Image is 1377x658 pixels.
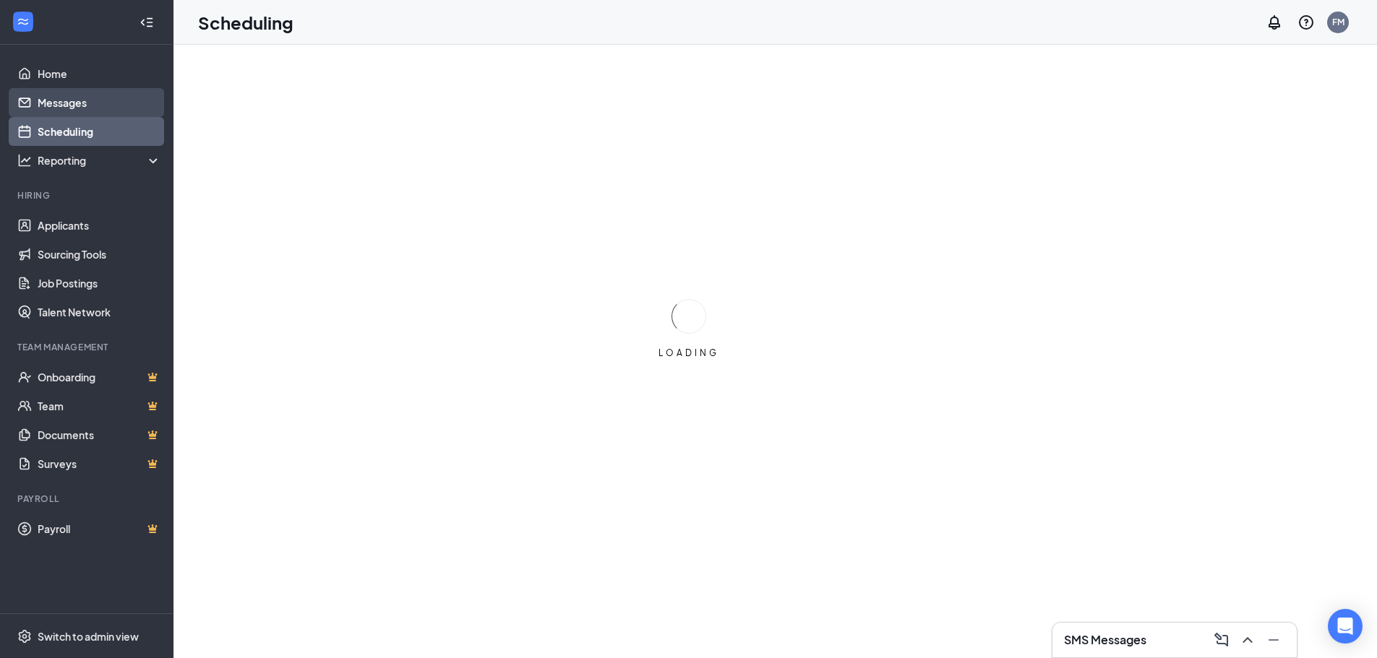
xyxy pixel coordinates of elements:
svg: Analysis [17,153,32,168]
svg: QuestionInfo [1297,14,1315,31]
svg: ChevronUp [1239,631,1256,649]
svg: Collapse [140,15,154,30]
div: Team Management [17,341,158,353]
div: Open Intercom Messenger [1328,609,1363,644]
a: SurveysCrown [38,449,161,478]
div: FM [1332,16,1344,28]
h3: SMS Messages [1064,632,1146,648]
a: OnboardingCrown [38,363,161,391]
a: Talent Network [38,298,161,326]
a: Scheduling [38,117,161,146]
button: ComposeMessage [1210,628,1233,651]
a: Home [38,59,161,88]
a: TeamCrown [38,391,161,420]
div: Switch to admin view [38,629,139,644]
svg: Settings [17,629,32,644]
svg: Minimize [1265,631,1282,649]
a: Applicants [38,211,161,240]
a: DocumentsCrown [38,420,161,449]
button: Minimize [1262,628,1285,651]
button: ChevronUp [1236,628,1259,651]
a: PayrollCrown [38,514,161,543]
div: LOADING [653,347,725,359]
a: Job Postings [38,269,161,298]
div: Payroll [17,493,158,505]
svg: WorkstreamLogo [16,14,30,29]
div: Reporting [38,153,162,168]
div: Hiring [17,189,158,202]
svg: Notifications [1266,14,1283,31]
a: Messages [38,88,161,117]
a: Sourcing Tools [38,240,161,269]
svg: ComposeMessage [1213,631,1230,649]
h1: Scheduling [198,10,293,35]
